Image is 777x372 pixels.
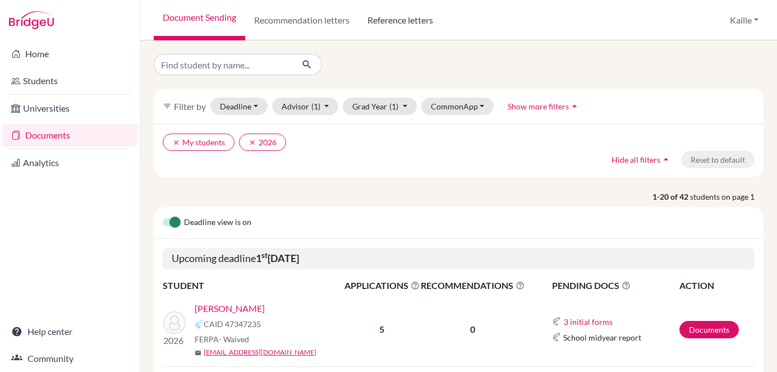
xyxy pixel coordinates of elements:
[163,248,755,269] h5: Upcoming deadline
[261,251,268,260] sup: st
[2,97,137,120] a: Universities
[690,191,764,203] span: students on page 1
[210,98,268,115] button: Deadline
[508,102,569,111] span: Show more filters
[498,98,590,115] button: Show more filtersarrow_drop_up
[163,334,186,347] p: 2026
[552,279,678,292] span: PENDING DOCS
[2,43,137,65] a: Home
[660,154,672,165] i: arrow_drop_up
[2,124,137,146] a: Documents
[195,302,265,315] a: [PERSON_NAME]
[421,279,525,292] span: RECOMMENDATIONS
[681,151,755,168] button: Reset to default
[563,332,641,343] span: School midyear report
[2,320,137,343] a: Help center
[163,102,172,111] i: filter_list
[552,333,561,342] img: Common App logo
[679,278,755,293] th: ACTION
[2,347,137,370] a: Community
[163,311,186,334] img: Fujita, Ryotaro
[204,318,261,330] span: CAID 47347235
[9,11,54,29] img: Bridge-U
[195,350,201,356] span: mail
[154,54,293,75] input: Find student by name...
[2,151,137,174] a: Analytics
[552,317,561,326] img: Common App logo
[602,151,681,168] button: Hide all filtersarrow_drop_up
[725,10,764,31] button: Kaille
[256,252,299,264] b: 1 [DATE]
[612,155,660,164] span: Hide all filters
[679,321,739,338] a: Documents
[421,98,494,115] button: CommonApp
[389,102,398,111] span: (1)
[569,100,580,112] i: arrow_drop_up
[239,134,286,151] button: clear2026
[204,347,316,357] a: [EMAIL_ADDRESS][DOMAIN_NAME]
[421,323,525,336] p: 0
[249,139,256,146] i: clear
[343,98,417,115] button: Grad Year(1)
[195,320,204,329] img: Common App logo
[379,324,384,334] b: 5
[163,134,235,151] button: clearMy students
[344,279,420,292] span: APPLICATIONS
[563,315,613,328] button: 3 initial forms
[163,278,344,293] th: STUDENT
[219,334,249,344] span: - Waived
[184,216,251,229] span: Deadline view is on
[195,333,249,345] span: FERPA
[2,70,137,92] a: Students
[311,102,320,111] span: (1)
[174,101,206,112] span: Filter by
[172,139,180,146] i: clear
[652,191,690,203] strong: 1-20 of 42
[272,98,339,115] button: Advisor(1)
